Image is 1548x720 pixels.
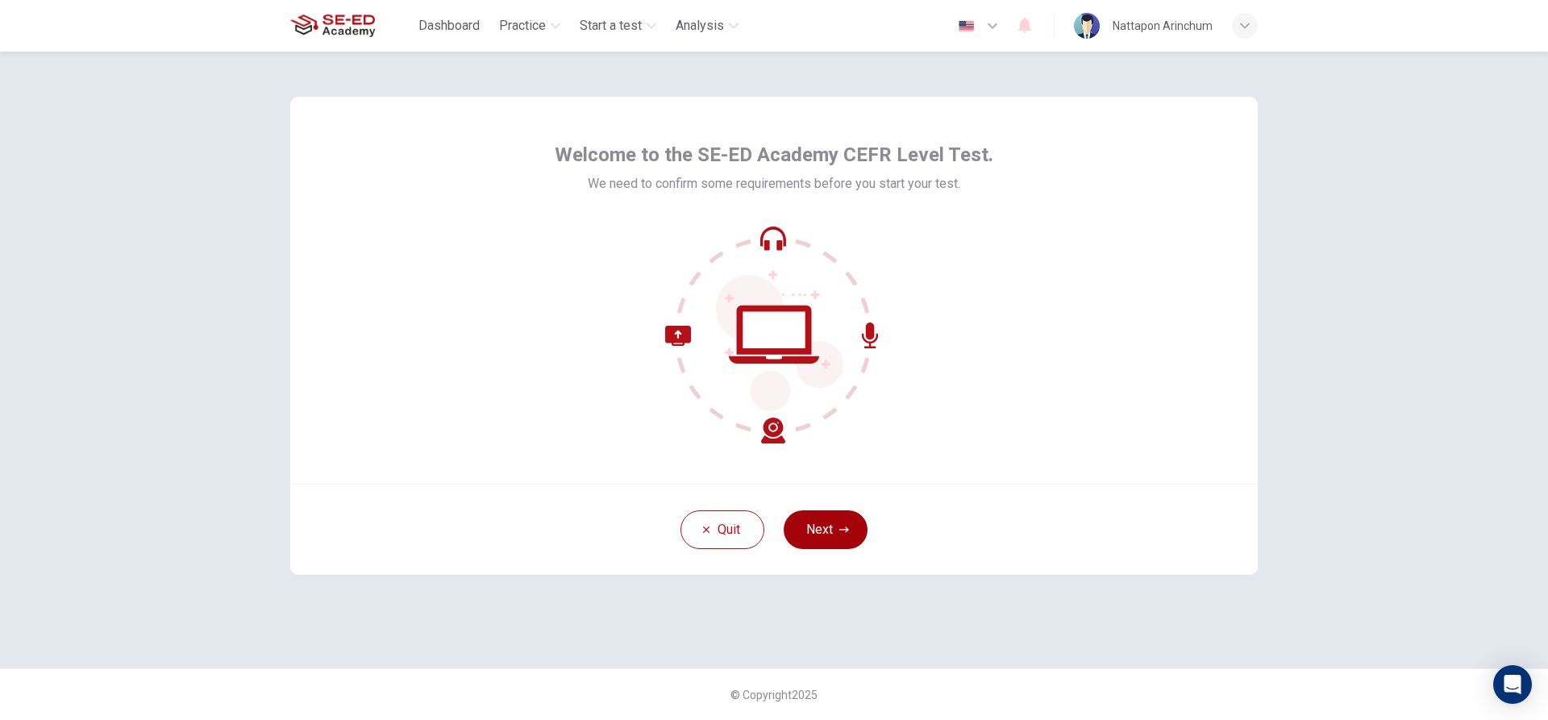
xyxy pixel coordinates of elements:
[580,16,642,35] span: Start a test
[676,16,724,35] span: Analysis
[956,20,976,32] img: en
[1074,13,1100,39] img: Profile picture
[290,10,375,42] img: SE-ED Academy logo
[499,16,546,35] span: Practice
[669,11,745,40] button: Analysis
[555,142,993,168] span: Welcome to the SE-ED Academy CEFR Level Test.
[418,16,480,35] span: Dashboard
[493,11,567,40] button: Practice
[290,10,412,42] a: SE-ED Academy logo
[680,510,764,549] button: Quit
[412,11,486,40] button: Dashboard
[573,11,663,40] button: Start a test
[588,174,960,194] span: We need to confirm some requirements before you start your test.
[730,689,818,701] span: © Copyright 2025
[1113,16,1213,35] div: Nattapon Arinchum
[1493,665,1532,704] div: Open Intercom Messenger
[784,510,868,549] button: Next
